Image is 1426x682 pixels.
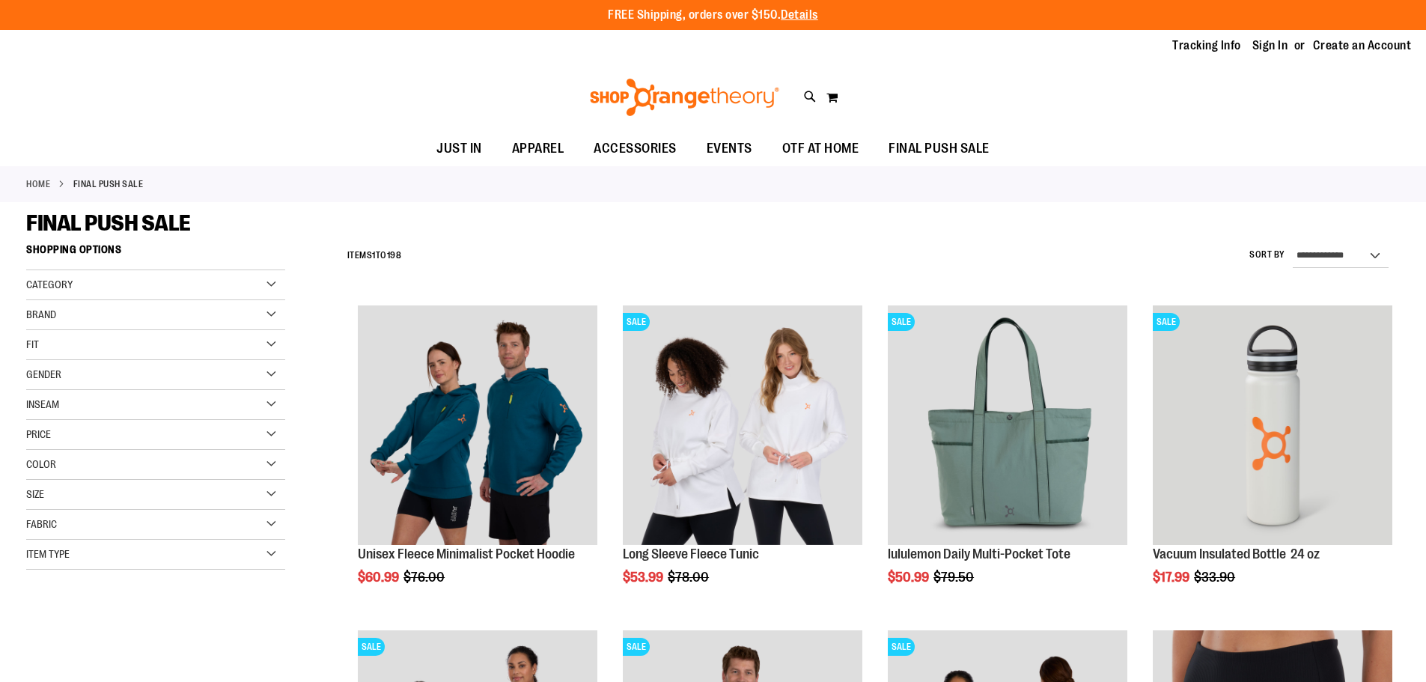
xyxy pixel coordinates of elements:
[26,308,56,320] span: Brand
[26,458,56,470] span: Color
[26,398,59,410] span: Inseam
[1153,570,1192,585] span: $17.99
[497,132,579,166] a: APPAREL
[1313,37,1412,54] a: Create an Account
[403,570,447,585] span: $76.00
[888,313,915,331] span: SALE
[707,132,752,165] span: EVENTS
[1249,249,1285,261] label: Sort By
[26,338,39,350] span: Fit
[350,298,605,623] div: product
[767,132,874,166] a: OTF AT HOME
[358,570,401,585] span: $60.99
[623,638,650,656] span: SALE
[933,570,976,585] span: $79.50
[782,132,859,165] span: OTF AT HOME
[421,132,497,166] a: JUST IN
[579,132,692,166] a: ACCESSORIES
[26,368,61,380] span: Gender
[26,210,191,236] span: FINAL PUSH SALE
[347,244,402,267] h2: Items to
[512,132,564,165] span: APPAREL
[588,79,781,116] img: Shop Orangetheory
[888,305,1127,547] a: lululemon Daily Multi-Pocket ToteSALE
[26,488,44,500] span: Size
[1153,313,1180,331] span: SALE
[358,546,575,561] a: Unisex Fleece Minimalist Pocket Hoodie
[594,132,677,165] span: ACCESSORIES
[26,518,57,530] span: Fabric
[436,132,482,165] span: JUST IN
[358,638,385,656] span: SALE
[358,305,597,545] img: Unisex Fleece Minimalist Pocket Hoodie
[387,250,402,261] span: 198
[888,305,1127,545] img: lululemon Daily Multi-Pocket Tote
[888,546,1070,561] a: lululemon Daily Multi-Pocket Tote
[623,305,862,545] img: Product image for Fleece Long Sleeve
[1153,305,1392,547] a: Vacuum Insulated Bottle 24 ozSALE
[1145,298,1400,623] div: product
[874,132,1005,165] a: FINAL PUSH SALE
[1153,546,1320,561] a: Vacuum Insulated Bottle 24 oz
[1153,305,1392,545] img: Vacuum Insulated Bottle 24 oz
[26,237,285,270] strong: Shopping Options
[889,132,990,165] span: FINAL PUSH SALE
[781,8,818,22] a: Details
[73,177,144,191] strong: FINAL PUSH SALE
[880,298,1135,623] div: product
[1252,37,1288,54] a: Sign In
[26,428,51,440] span: Price
[623,546,759,561] a: Long Sleeve Fleece Tunic
[615,298,870,623] div: product
[623,313,650,331] span: SALE
[26,548,70,560] span: Item Type
[623,570,665,585] span: $53.99
[608,7,818,24] p: FREE Shipping, orders over $150.
[372,250,376,261] span: 1
[623,305,862,547] a: Product image for Fleece Long SleeveSALE
[888,570,931,585] span: $50.99
[692,132,767,166] a: EVENTS
[26,177,50,191] a: Home
[668,570,711,585] span: $78.00
[1172,37,1241,54] a: Tracking Info
[26,278,73,290] span: Category
[888,638,915,656] span: SALE
[358,305,597,547] a: Unisex Fleece Minimalist Pocket Hoodie
[1194,570,1237,585] span: $33.90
